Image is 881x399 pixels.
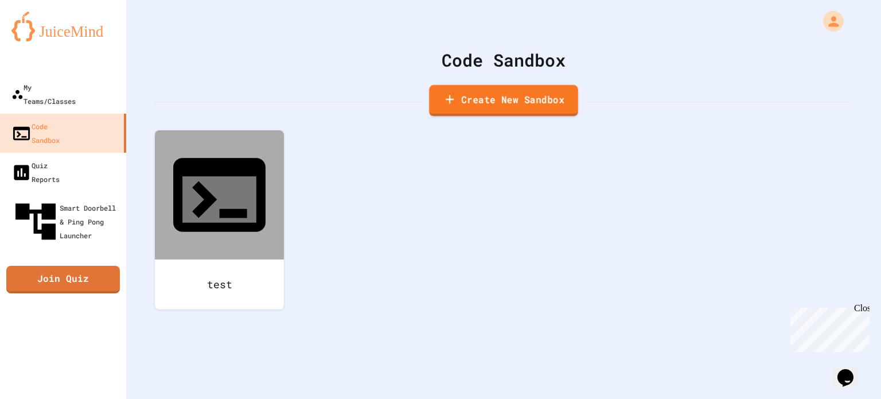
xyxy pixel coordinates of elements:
iframe: chat widget [833,353,870,388]
div: Code Sandbox [155,47,852,73]
div: Chat with us now!Close [5,5,79,73]
div: My Teams/Classes [11,80,76,108]
iframe: chat widget [786,303,870,352]
a: Create New Sandbox [429,85,578,117]
div: test [155,259,284,309]
a: test [155,130,284,309]
div: Quiz Reports [11,158,60,186]
a: Join Quiz [6,266,120,293]
div: Code Sandbox [11,119,60,147]
img: logo-orange.svg [11,11,115,41]
div: My Account [811,8,847,34]
div: Smart Doorbell & Ping Pong Launcher [11,197,122,246]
